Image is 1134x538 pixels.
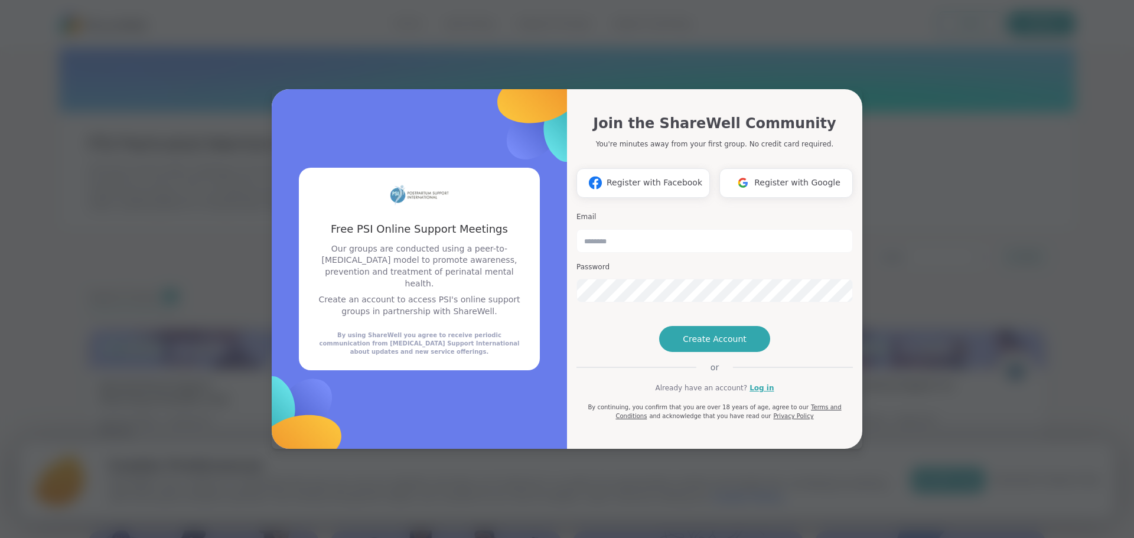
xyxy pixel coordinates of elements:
button: Register with Google [719,168,853,198]
span: Register with Facebook [607,177,702,189]
button: Register with Facebook [576,168,710,198]
a: Log in [750,383,774,393]
span: Create Account [683,333,747,345]
button: Create Account [659,326,770,352]
img: partner logo [390,182,449,207]
p: Our groups are conducted using a peer-to-[MEDICAL_DATA] model to promote awareness, prevention an... [313,243,526,289]
span: Already have an account? [655,383,747,393]
span: and acknowledge that you have read our [649,413,771,419]
h3: Email [576,212,853,222]
h3: Password [576,262,853,272]
img: ShareWell Logomark [584,172,607,194]
img: ShareWell Logomark [194,321,395,521]
span: or [696,361,733,373]
span: By continuing, you confirm that you are over 18 years of age, agree to our [588,404,809,410]
a: Privacy Policy [773,413,813,419]
p: Create an account to access PSI's online support groups in partnership with ShareWell. [313,294,526,317]
p: You're minutes away from your first group. No credit card required. [596,139,833,149]
img: ShareWell Logomark [445,17,645,217]
a: Terms and Conditions [615,404,841,419]
span: Register with Google [754,177,840,189]
img: ShareWell Logomark [732,172,754,194]
h1: Join the ShareWell Community [593,113,836,134]
h3: Free PSI Online Support Meetings [313,221,526,236]
div: By using ShareWell you agree to receive periodic communication from [MEDICAL_DATA] Support Intern... [313,331,526,356]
